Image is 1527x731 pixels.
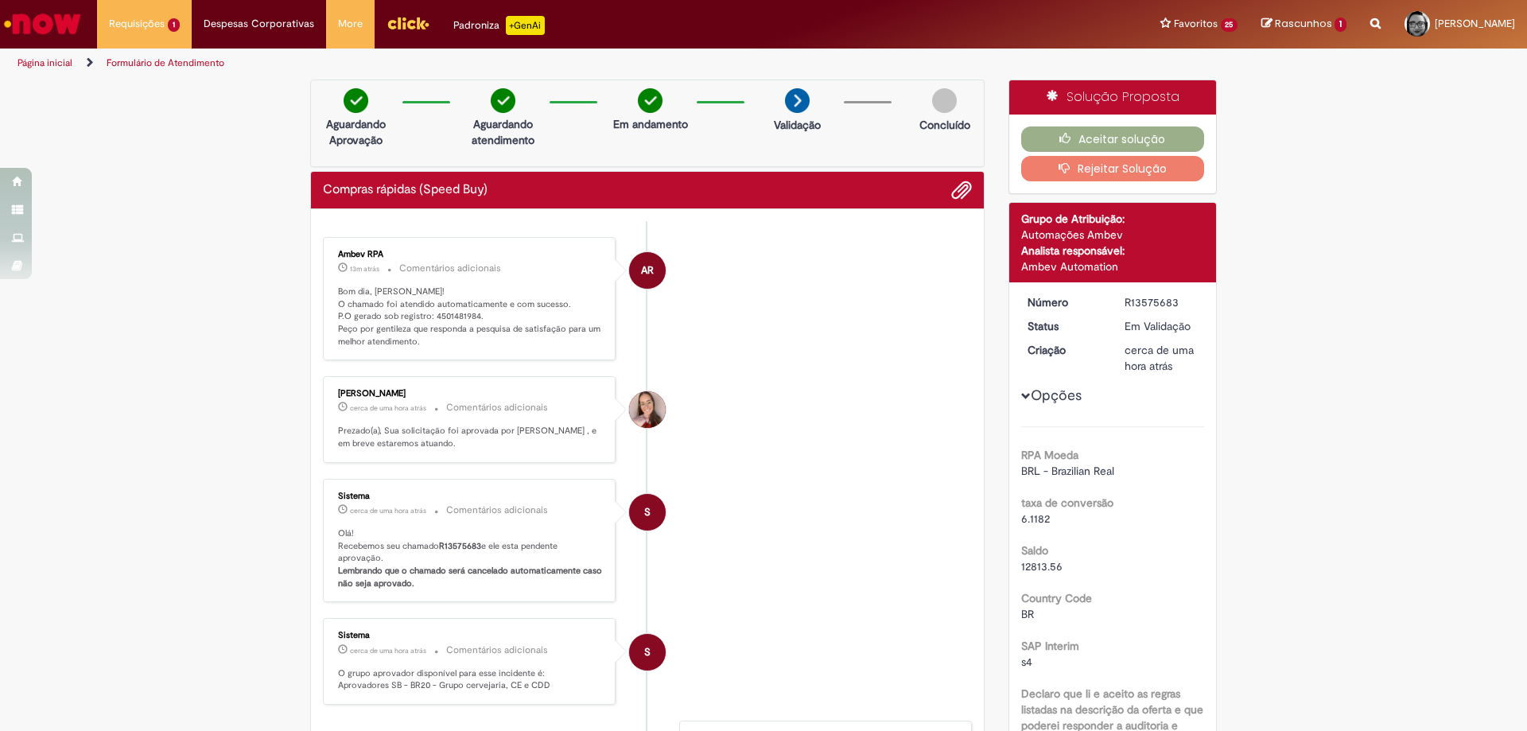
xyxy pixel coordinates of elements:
[446,401,548,414] small: Comentários adicionais
[338,492,603,501] div: Sistema
[919,117,970,133] p: Concluído
[350,506,426,515] time: 29/09/2025 10:25:05
[350,264,379,274] time: 29/09/2025 11:28:55
[1174,16,1218,32] span: Favoritos
[350,264,379,274] span: 13m atrás
[1021,464,1114,478] span: BRL - Brazilian Real
[1009,80,1217,115] div: Solução Proposta
[12,49,1006,78] ul: Trilhas de página
[109,16,165,32] span: Requisições
[453,16,545,35] div: Padroniza
[1021,211,1205,227] div: Grupo de Atribuição:
[774,117,821,133] p: Validação
[644,633,651,671] span: S
[387,11,429,35] img: click_logo_yellow_360x200.png
[1021,639,1079,653] b: SAP Interim
[1021,591,1092,605] b: Country Code
[629,252,666,289] div: Ambev RPA
[1016,342,1113,358] dt: Criação
[1125,294,1199,310] div: R13575683
[1125,343,1194,373] span: cerca de uma hora atrás
[1021,126,1205,152] button: Aceitar solução
[439,540,481,552] b: R13575683
[2,8,84,40] img: ServiceNow
[629,391,666,428] div: Eduarda Duz Lira
[613,116,688,132] p: Em andamento
[168,18,180,32] span: 1
[1125,342,1199,374] div: 29/09/2025 10:24:52
[204,16,314,32] span: Despesas Corporativas
[446,504,548,517] small: Comentários adicionais
[317,116,394,148] p: Aguardando Aprovação
[350,403,426,413] span: cerca de uma hora atrás
[932,88,957,113] img: img-circle-grey.png
[1021,543,1048,558] b: Saldo
[464,116,542,148] p: Aguardando atendimento
[1125,343,1194,373] time: 29/09/2025 10:24:52
[1021,156,1205,181] button: Rejeitar Solução
[1021,607,1034,621] span: BR
[1125,318,1199,334] div: Em Validação
[1021,448,1078,462] b: RPA Moeda
[1435,17,1515,30] span: [PERSON_NAME]
[506,16,545,35] p: +GenAi
[1021,559,1063,574] span: 12813.56
[446,644,548,657] small: Comentários adicionais
[338,565,604,589] b: Lembrando que o chamado será cancelado automaticamente caso não seja aprovado.
[344,88,368,113] img: check-circle-green.png
[1021,496,1113,510] b: taxa de conversão
[1021,511,1050,526] span: 6.1182
[638,88,662,113] img: check-circle-green.png
[338,250,603,259] div: Ambev RPA
[338,286,603,348] p: Bom dia, [PERSON_NAME]! O chamado foi atendido automaticamente e com sucesso. P.O gerado sob regi...
[785,88,810,113] img: arrow-next.png
[1021,243,1205,259] div: Analista responsável:
[350,403,426,413] time: 29/09/2025 10:53:09
[338,527,603,590] p: Olá! Recebemos seu chamado e ele esta pendente aprovação.
[338,16,363,32] span: More
[350,646,426,655] span: cerca de uma hora atrás
[1016,318,1113,334] dt: Status
[1221,18,1238,32] span: 25
[641,251,654,290] span: AR
[491,88,515,113] img: check-circle-green.png
[338,631,603,640] div: Sistema
[1261,17,1346,32] a: Rascunhos
[1275,16,1332,31] span: Rascunhos
[951,180,972,200] button: Adicionar anexos
[1016,294,1113,310] dt: Número
[107,56,224,69] a: Formulário de Atendimento
[629,634,666,671] div: System
[350,506,426,515] span: cerca de uma hora atrás
[350,646,426,655] time: 29/09/2025 10:25:01
[338,389,603,399] div: [PERSON_NAME]
[1021,227,1205,243] div: Automações Ambev
[399,262,501,275] small: Comentários adicionais
[644,493,651,531] span: S
[338,667,603,692] p: O grupo aprovador disponível para esse incidente é: Aprovadores SB - BR20 - Grupo cervejaria, CE ...
[1335,17,1346,32] span: 1
[1021,655,1032,669] span: s4
[338,425,603,449] p: Prezado(a), Sua solicitação foi aprovada por [PERSON_NAME] , e em breve estaremos atuando.
[17,56,72,69] a: Página inicial
[323,183,488,197] h2: Compras rápidas (Speed Buy) Histórico de tíquete
[1021,259,1205,274] div: Ambev Automation
[629,494,666,531] div: System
